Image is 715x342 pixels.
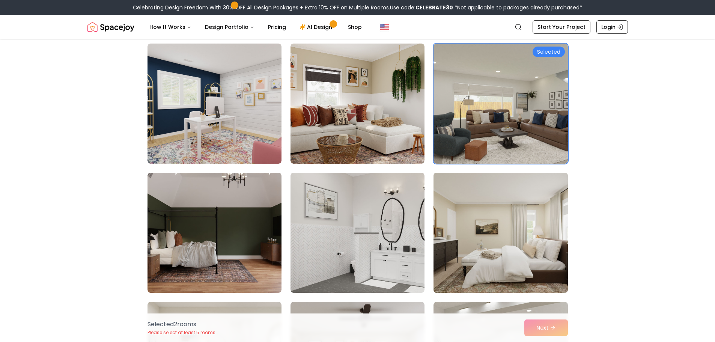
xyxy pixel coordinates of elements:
[294,20,340,35] a: AI Design
[148,330,215,336] p: Please select at least 5 rooms
[380,23,389,32] img: United States
[143,20,368,35] nav: Main
[148,44,281,164] img: Room room-4
[143,20,197,35] button: How It Works
[453,4,582,11] span: *Not applicable to packages already purchased*
[87,20,134,35] img: Spacejoy Logo
[342,20,368,35] a: Shop
[390,4,453,11] span: Use code:
[87,15,628,39] nav: Global
[415,4,453,11] b: CELEBRATE30
[87,20,134,35] a: Spacejoy
[430,170,571,296] img: Room room-9
[533,47,565,57] div: Selected
[596,20,628,34] a: Login
[291,44,424,164] img: Room room-5
[533,20,590,34] a: Start Your Project
[434,44,567,164] img: Room room-6
[199,20,260,35] button: Design Portfolio
[291,173,424,293] img: Room room-8
[262,20,292,35] a: Pricing
[148,173,281,293] img: Room room-7
[133,4,582,11] div: Celebrating Design Freedom With 30% OFF All Design Packages + Extra 10% OFF on Multiple Rooms.
[148,320,215,329] p: Selected 2 room s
